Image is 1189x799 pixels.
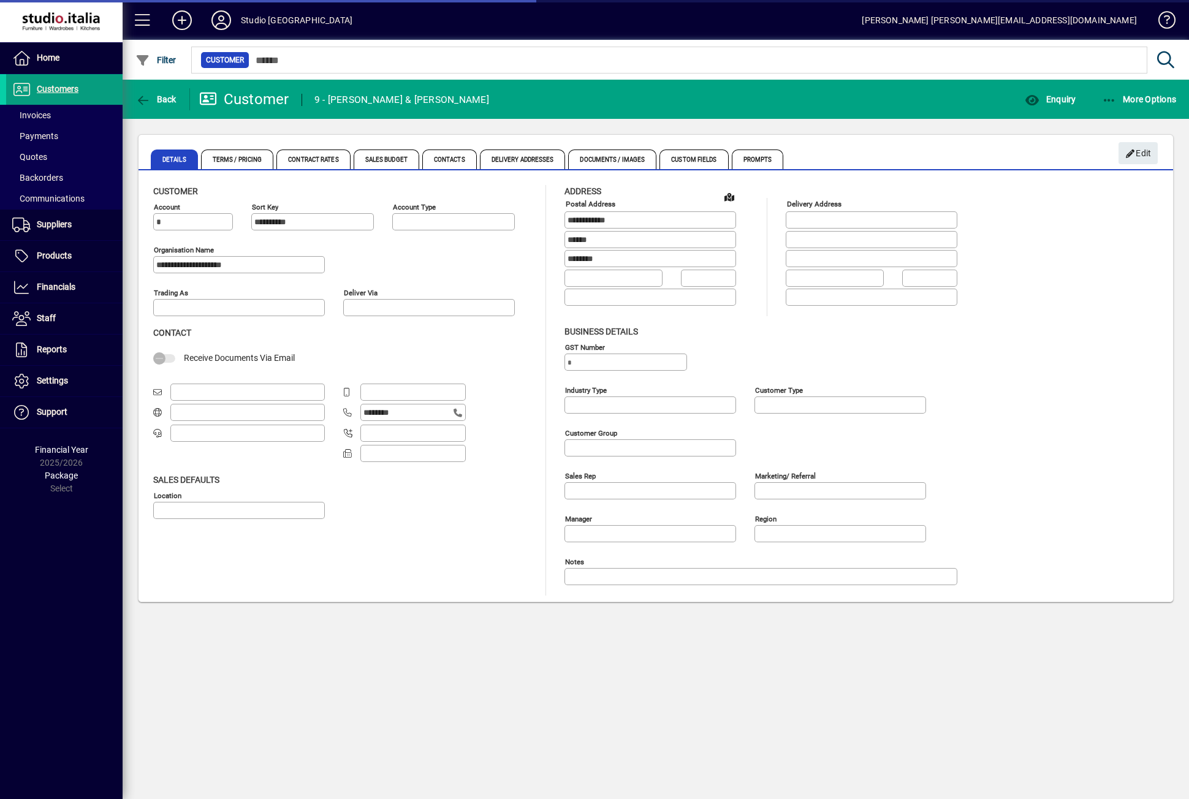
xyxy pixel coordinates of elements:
a: Financials [6,272,123,303]
div: [PERSON_NAME] [PERSON_NAME][EMAIL_ADDRESS][DOMAIN_NAME] [862,10,1137,30]
a: Backorders [6,167,123,188]
mat-label: Notes [565,557,584,566]
span: Contact [153,328,191,338]
span: Financials [37,282,75,292]
span: Receive Documents Via Email [184,353,295,363]
span: Products [37,251,72,260]
span: Edit [1125,143,1152,164]
span: Reports [37,344,67,354]
span: Terms / Pricing [201,150,274,169]
span: Payments [12,131,58,141]
a: Home [6,43,123,74]
mat-label: Customer group [565,428,617,437]
span: Customer [206,54,244,66]
mat-label: Industry type [565,385,607,394]
span: Customer [153,186,198,196]
a: Settings [6,366,123,396]
a: Support [6,397,123,428]
a: Invoices [6,105,123,126]
button: Filter [132,49,180,71]
mat-label: Location [154,491,181,499]
span: Home [37,53,59,62]
button: Profile [202,9,241,31]
span: Financial Year [35,445,88,455]
a: Quotes [6,146,123,167]
span: Filter [135,55,177,65]
span: Custom Fields [659,150,728,169]
span: Delivery Addresses [480,150,566,169]
span: Settings [37,376,68,385]
span: Business details [564,327,638,336]
span: Details [151,150,198,169]
div: Studio [GEOGRAPHIC_DATA] [241,10,352,30]
span: Quotes [12,152,47,162]
mat-label: Sales rep [565,471,596,480]
span: Prompts [732,150,784,169]
span: Package [45,471,78,480]
span: Support [37,407,67,417]
app-page-header-button: Back [123,88,190,110]
span: Contacts [422,150,477,169]
span: Contract Rates [276,150,350,169]
a: Reports [6,335,123,365]
a: View on map [720,187,739,206]
span: More Options [1102,94,1177,104]
mat-label: Deliver via [344,289,378,297]
span: Invoices [12,110,51,120]
mat-label: Account [154,203,180,211]
span: Documents / Images [568,150,656,169]
button: More Options [1099,88,1180,110]
a: Knowledge Base [1149,2,1174,42]
span: Staff [37,313,56,323]
a: Products [6,241,123,271]
span: Communications [12,194,85,203]
mat-label: Trading as [154,289,188,297]
mat-label: Organisation name [154,246,214,254]
mat-label: Customer type [755,385,803,394]
span: Back [135,94,177,104]
span: Customers [37,84,78,94]
span: Enquiry [1025,94,1076,104]
span: Address [564,186,601,196]
button: Back [132,88,180,110]
mat-label: Sort key [252,203,278,211]
span: Suppliers [37,219,72,229]
button: Add [162,9,202,31]
mat-label: Marketing/ Referral [755,471,816,480]
button: Edit [1119,142,1158,164]
a: Payments [6,126,123,146]
button: Enquiry [1022,88,1079,110]
a: Communications [6,188,123,209]
span: Sales Budget [354,150,419,169]
mat-label: Account Type [393,203,436,211]
div: 9 - [PERSON_NAME] & [PERSON_NAME] [314,90,489,110]
span: Backorders [12,173,63,183]
mat-label: GST Number [565,343,605,351]
a: Suppliers [6,210,123,240]
div: Customer [199,89,289,109]
a: Staff [6,303,123,334]
mat-label: Region [755,514,777,523]
mat-label: Manager [565,514,592,523]
span: Sales defaults [153,475,219,485]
